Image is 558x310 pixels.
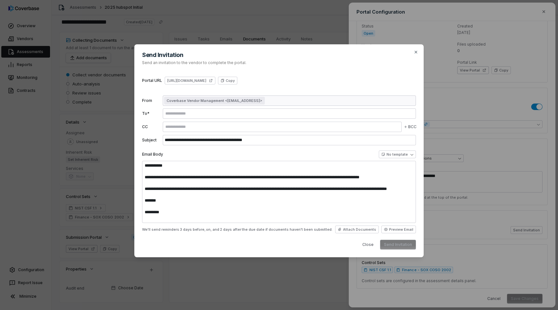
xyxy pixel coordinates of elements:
span: We'll send reminders [142,227,179,232]
label: From [142,98,160,103]
label: Portal URL [142,78,162,83]
button: Attach Documents [335,226,379,233]
label: Email Body [142,152,163,157]
p: Send an invitation to the vendor to complete the portal. [142,60,416,66]
button: Copy [218,77,237,84]
button: Preview Email [381,226,416,233]
span: 3 days before, [180,227,205,232]
span: the due date if documents haven't been submitted. [242,227,333,232]
span: Coverbase Vendor Management <[EMAIL_ADDRESS]> [167,98,262,103]
button: Close [358,240,377,249]
span: 2 days after [220,227,241,232]
h2: Send Invitation [142,52,416,58]
span: Attach Documents [343,227,376,232]
label: Subject [142,138,160,143]
a: [URL][DOMAIN_NAME] [165,77,215,84]
span: on, and [206,227,219,232]
button: BCC [402,119,418,134]
label: CC [142,124,160,129]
